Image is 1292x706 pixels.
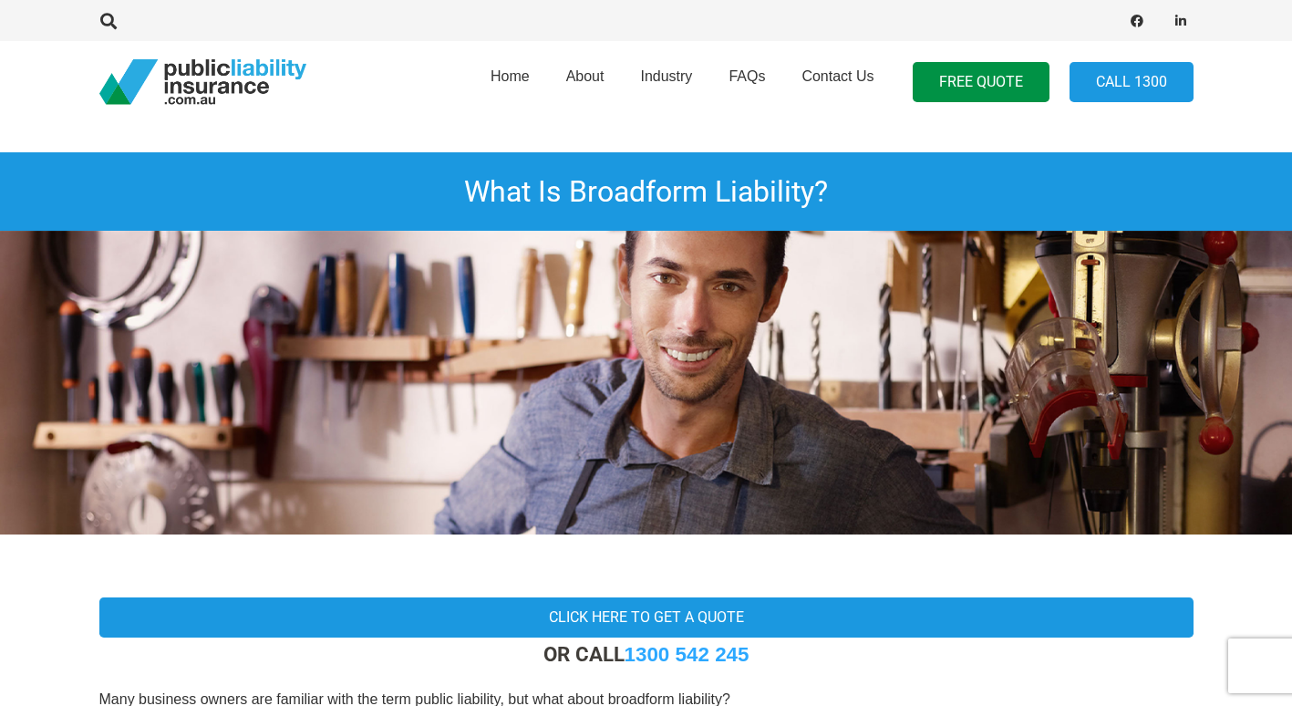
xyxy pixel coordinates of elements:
[491,68,530,84] span: Home
[710,36,783,129] a: FAQs
[729,68,765,84] span: FAQs
[1168,8,1194,34] a: LinkedIn
[91,13,128,29] a: Search
[543,642,749,666] strong: OR CALL
[99,59,306,105] a: pli_logotransparent
[1070,62,1194,103] a: Call 1300
[913,62,1049,103] a: FREE QUOTE
[1124,8,1150,34] a: Facebook
[625,643,749,666] a: 1300 542 245
[566,68,605,84] span: About
[99,597,1194,639] a: Click here to get a quote
[622,36,710,129] a: Industry
[472,36,548,129] a: Home
[783,36,892,129] a: Contact Us
[548,36,623,129] a: About
[640,68,692,84] span: Industry
[801,68,873,84] span: Contact Us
